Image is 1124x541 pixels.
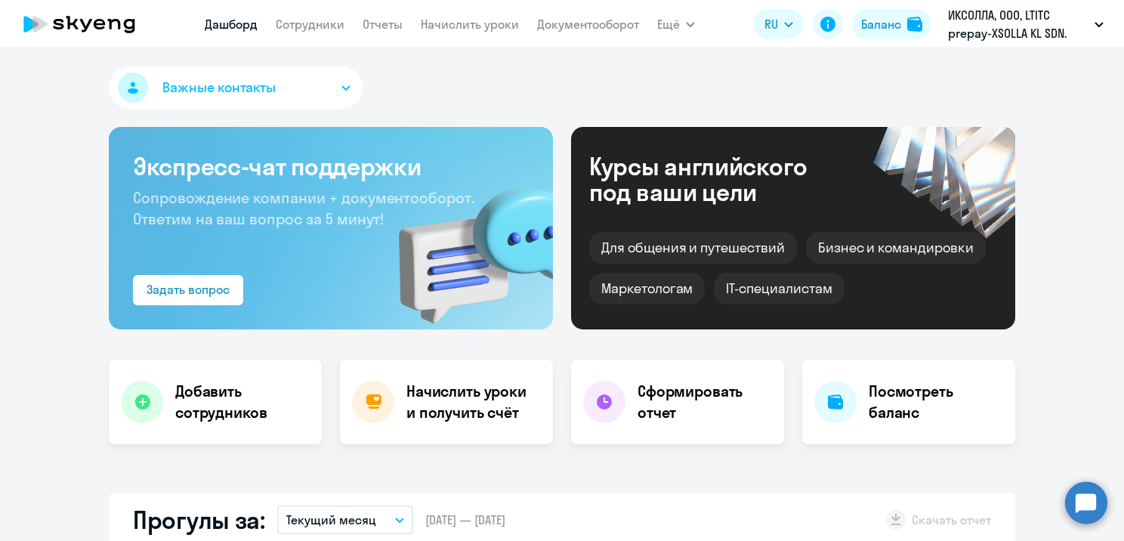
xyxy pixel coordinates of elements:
h4: Сформировать отчет [638,381,772,423]
button: Ещё [657,9,695,39]
div: IT-специалистам [714,273,844,305]
a: Сотрудники [276,17,344,32]
a: Отчеты [363,17,403,32]
span: RU [764,15,778,33]
button: Балансbalance [852,9,931,39]
div: Курсы английского под ваши цели [589,153,848,205]
div: Бизнес и командировки [806,232,986,264]
div: Маркетологам [589,273,705,305]
span: Сопровождение компании + документооборот. Ответим на ваш вопрос за 5 минут! [133,188,474,228]
h4: Начислить уроки и получить счёт [406,381,538,423]
h4: Добавить сотрудников [175,381,310,423]
img: bg-img [377,159,553,329]
button: ИКСОЛЛА, ООО, LTITC prepay-XSOLLA KL SDN. BHD. [940,6,1111,42]
p: Текущий месяц [286,511,376,529]
h2: Прогулы за: [133,505,265,535]
button: Важные контакты [109,66,363,109]
div: Задать вопрос [147,280,230,298]
img: balance [907,17,922,32]
span: Ещё [657,15,680,33]
h4: Посмотреть баланс [869,381,1003,423]
button: RU [754,9,804,39]
button: Текущий месяц [277,505,413,534]
a: Дашборд [205,17,258,32]
button: Задать вопрос [133,275,243,305]
div: Баланс [861,15,901,33]
a: Документооборот [537,17,639,32]
div: Для общения и путешествий [589,232,797,264]
a: Начислить уроки [421,17,519,32]
p: ИКСОЛЛА, ООО, LTITC prepay-XSOLLA KL SDN. BHD. [948,6,1088,42]
h3: Экспресс-чат поддержки [133,151,529,181]
span: [DATE] — [DATE] [425,512,505,528]
span: Важные контакты [162,78,276,97]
